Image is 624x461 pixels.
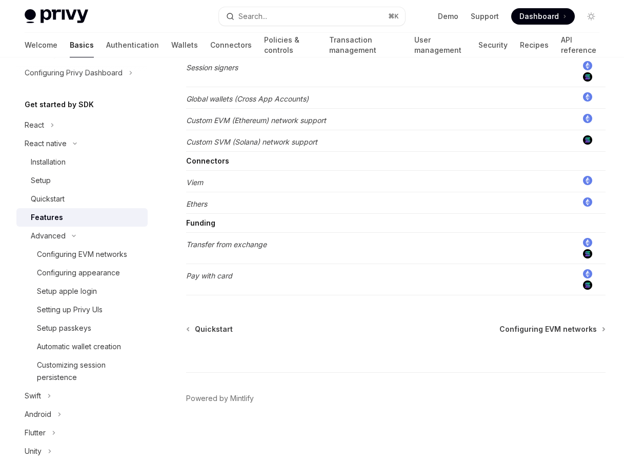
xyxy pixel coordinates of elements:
span: Dashboard [519,11,559,22]
img: solana.png [583,249,592,258]
div: Automatic wallet creation [37,340,121,353]
span: Quickstart [195,324,233,334]
em: Ethers [186,199,207,208]
a: Setup passkeys [16,319,148,337]
div: Configuring appearance [37,267,120,279]
a: Setup [16,171,148,190]
h5: Get started by SDK [25,98,94,111]
span: Configuring EVM networks [499,324,597,334]
button: Toggle dark mode [583,8,599,25]
div: Customizing session persistence [37,359,142,384]
div: Setup apple login [37,285,97,297]
a: Connectors [210,33,252,57]
em: Transfer from exchange [186,240,267,249]
a: Configuring appearance [16,264,148,282]
img: ethereum.png [583,238,592,247]
div: Flutter [25,427,46,439]
img: ethereum.png [583,61,592,70]
a: User management [414,33,466,57]
div: Installation [31,156,66,168]
strong: Connectors [186,156,229,165]
em: Custom EVM (Ethereum) network support [186,116,326,125]
div: React native [25,137,67,150]
em: Custom SVM (Solana) network support [186,137,317,146]
button: Toggle Android section [16,405,148,424]
a: Powered by Mintlify [186,393,254,404]
a: Installation [16,153,148,171]
em: Session signers [186,63,238,72]
a: Policies & controls [264,33,317,57]
button: Toggle Unity section [16,442,148,460]
button: Toggle Flutter section [16,424,148,442]
a: API reference [561,33,599,57]
button: Toggle React native section [16,134,148,153]
em: Pay with card [186,271,232,280]
em: Viem [186,178,203,187]
a: Quickstart [187,324,233,334]
a: Quickstart [16,190,148,208]
a: Support [471,11,499,22]
img: ethereum.png [583,92,592,102]
img: solana.png [583,280,592,290]
img: ethereum.png [583,176,592,185]
div: Setup passkeys [37,322,91,334]
div: Android [25,408,51,420]
a: Recipes [520,33,549,57]
a: Demo [438,11,458,22]
em: Global wallets (Cross App Accounts) [186,94,309,103]
div: React [25,119,44,131]
button: Toggle Swift section [16,387,148,405]
img: solana.png [583,72,592,82]
a: Transaction management [329,33,402,57]
img: ethereum.png [583,269,592,278]
a: Basics [70,33,94,57]
a: Setup apple login [16,282,148,300]
button: Open search [219,7,405,26]
span: ⌘ K [388,12,399,21]
a: Configuring EVM networks [499,324,605,334]
div: Search... [238,10,267,23]
strong: Funding [186,218,215,227]
a: Wallets [171,33,198,57]
div: Unity [25,445,42,457]
div: Advanced [31,230,66,242]
a: Setting up Privy UIs [16,300,148,319]
div: Swift [25,390,41,402]
img: ethereum.png [583,197,592,207]
button: Toggle Advanced section [16,227,148,245]
a: Authentication [106,33,159,57]
a: Configuring EVM networks [16,245,148,264]
a: Customizing session persistence [16,356,148,387]
div: Setup [31,174,51,187]
img: ethereum.png [583,114,592,123]
button: Toggle React section [16,116,148,134]
div: Configuring EVM networks [37,248,127,260]
a: Welcome [25,33,57,57]
img: solana.png [583,135,592,145]
div: Setting up Privy UIs [37,304,103,316]
img: light logo [25,9,88,24]
a: Automatic wallet creation [16,337,148,356]
div: Quickstart [31,193,65,205]
div: Features [31,211,63,224]
a: Security [478,33,508,57]
a: Features [16,208,148,227]
a: Dashboard [511,8,575,25]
